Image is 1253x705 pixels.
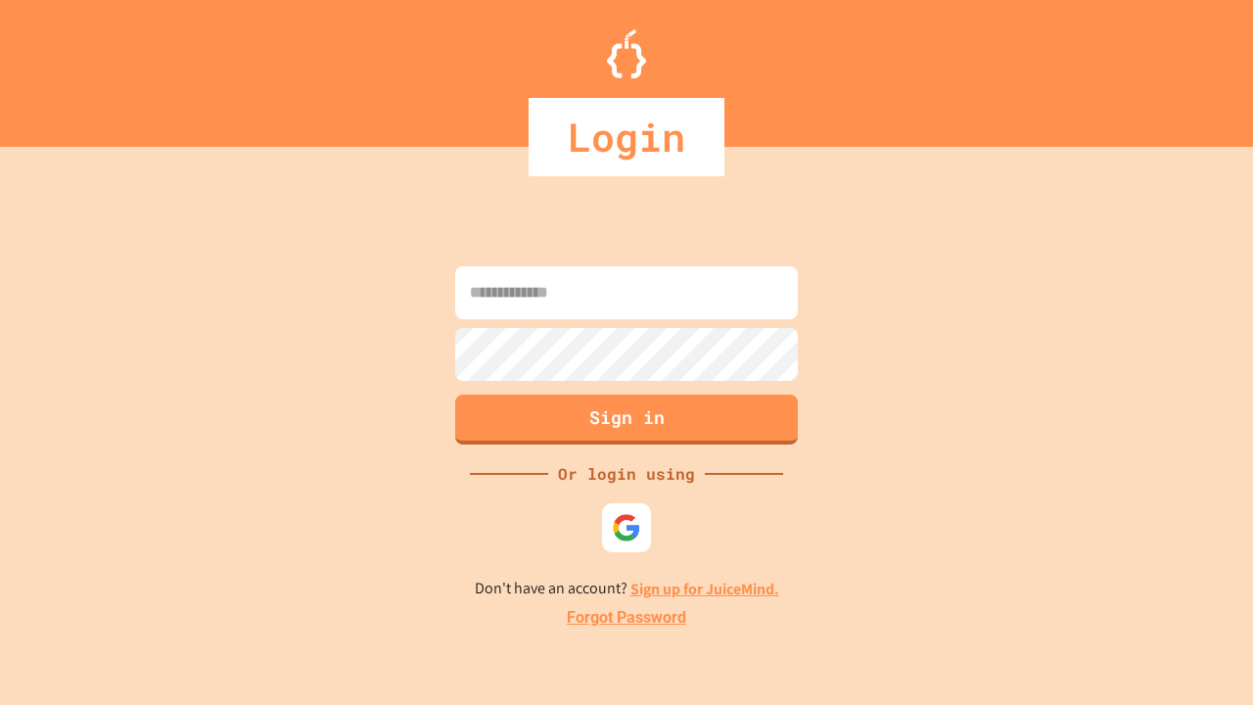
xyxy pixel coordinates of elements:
[630,579,779,599] a: Sign up for JuiceMind.
[567,606,686,630] a: Forgot Password
[548,462,705,486] div: Or login using
[612,513,641,542] img: google-icon.svg
[475,577,779,601] p: Don't have an account?
[529,98,724,176] div: Login
[607,29,646,78] img: Logo.svg
[455,395,798,445] button: Sign in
